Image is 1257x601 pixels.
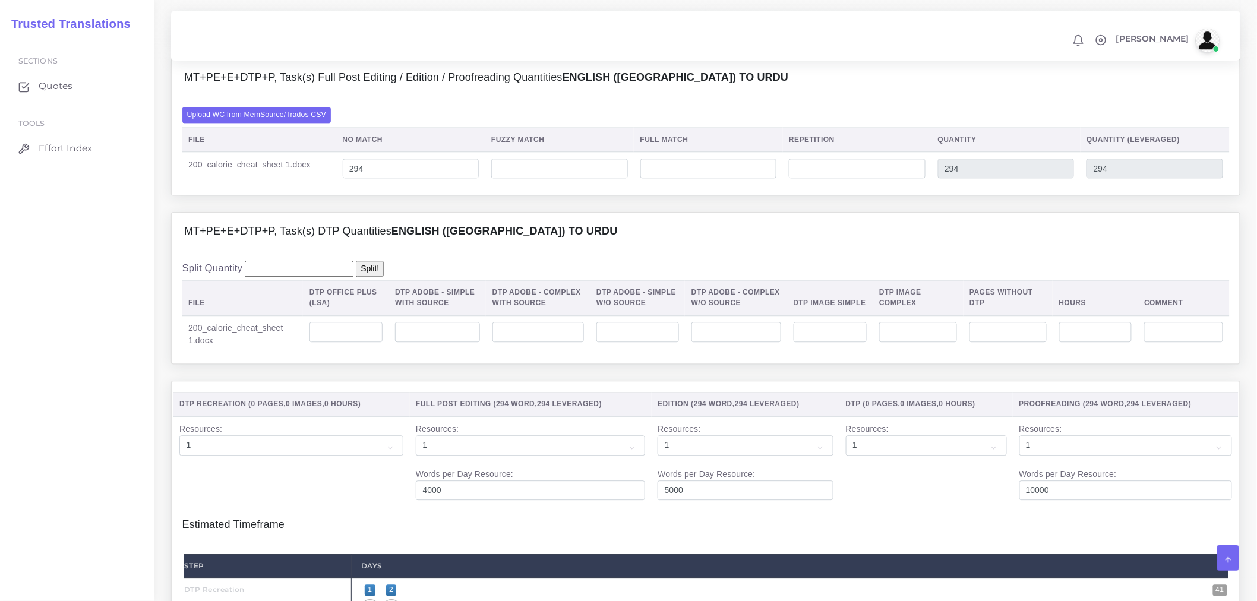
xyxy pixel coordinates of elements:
[336,128,485,152] th: No Match
[303,280,389,315] th: DTP Office Plus (LSA)
[182,315,304,353] td: 200_calorie_cheat_sheet 1.docx
[1127,400,1189,408] span: 294 Leveraged
[839,416,1013,507] td: Resources:
[182,280,304,315] th: File
[251,400,284,408] span: 0 Pages
[172,59,1240,97] div: MT+PE+E+DTP+P, Task(s) Full Post Editing / Edition / Proofreading QuantitiesEnglish ([GEOGRAPHIC_...
[496,400,535,408] span: 294 Word
[182,507,1230,532] h4: Estimated Timeframe
[1116,34,1189,43] span: [PERSON_NAME]
[486,280,590,315] th: DTP Adobe - Complex With Source
[172,251,1240,363] div: MT+PE+E+DTP+P, Task(s) DTP QuantitiesEnglish ([GEOGRAPHIC_DATA]) TO Urdu
[590,280,686,315] th: DTP Adobe - Simple W/O Source
[386,584,396,596] span: 2
[537,400,599,408] span: 294 Leveraged
[182,151,337,185] td: 200_calorie_cheat_sheet 1.docx
[839,392,1013,416] th: DTP ( , , )
[184,585,245,594] strong: DTP Recreation
[39,142,92,155] span: Effort Index
[182,107,331,123] label: Upload WC from MemSource/Trados CSV
[9,136,146,161] a: Effort Index
[563,71,789,83] b: English ([GEOGRAPHIC_DATA]) TO Urdu
[1081,128,1230,152] th: Quantity (Leveraged)
[324,400,358,408] span: 0 Hours
[18,119,45,128] span: Tools
[3,14,131,34] a: Trusted Translations
[361,561,383,570] strong: Days
[1110,29,1224,52] a: [PERSON_NAME]avatar
[1213,584,1227,596] span: 41
[1013,416,1238,507] td: Resources: Words per Day Resource:
[931,128,1081,152] th: Quantity
[694,400,732,408] span: 294 Word
[485,128,634,152] th: Fuzzy Match
[173,416,410,507] td: Resources:
[783,128,932,152] th: Repetition
[389,280,486,315] th: DTP Adobe - Simple With Source
[39,80,72,93] span: Quotes
[184,225,618,238] h4: MT+PE+E+DTP+P, Task(s) DTP Quantities
[173,392,410,416] th: DTP Recreation ( , , )
[787,280,873,315] th: DTP Image Simple
[964,280,1053,315] th: Pages Without DTP
[3,17,131,31] h2: Trusted Translations
[172,213,1240,251] div: MT+PE+E+DTP+P, Task(s) DTP QuantitiesEnglish ([GEOGRAPHIC_DATA]) TO Urdu
[652,392,839,416] th: Edition ( , )
[286,400,322,408] span: 0 Images
[172,96,1240,195] div: MT+PE+E+DTP+P, Task(s) Full Post Editing / Edition / Proofreading QuantitiesEnglish ([GEOGRAPHIC_...
[685,280,787,315] th: DTP Adobe - Complex W/O Source
[9,74,146,99] a: Quotes
[184,71,788,84] h4: MT+PE+E+DTP+P, Task(s) Full Post Editing / Edition / Proofreading Quantities
[1053,280,1138,315] th: Hours
[735,400,797,408] span: 294 Leveraged
[365,584,375,596] span: 1
[410,392,652,416] th: Full Post Editing ( , )
[18,56,58,65] span: Sections
[1196,29,1220,52] img: avatar
[1086,400,1125,408] span: 294 Word
[873,280,964,315] th: DTP Image Complex
[410,416,652,507] td: Resources: Words per Day Resource:
[1138,280,1230,315] th: Comment
[866,400,898,408] span: 0 Pages
[356,261,384,277] input: Split!
[939,400,973,408] span: 0 Hours
[1013,392,1238,416] th: Proofreading ( , )
[652,416,839,507] td: Resources: Words per Day Resource:
[391,225,618,237] b: English ([GEOGRAPHIC_DATA]) TO Urdu
[184,561,204,570] strong: Step
[901,400,937,408] span: 0 Images
[182,128,337,152] th: File
[634,128,783,152] th: Full Match
[182,261,243,276] label: Split Quantity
